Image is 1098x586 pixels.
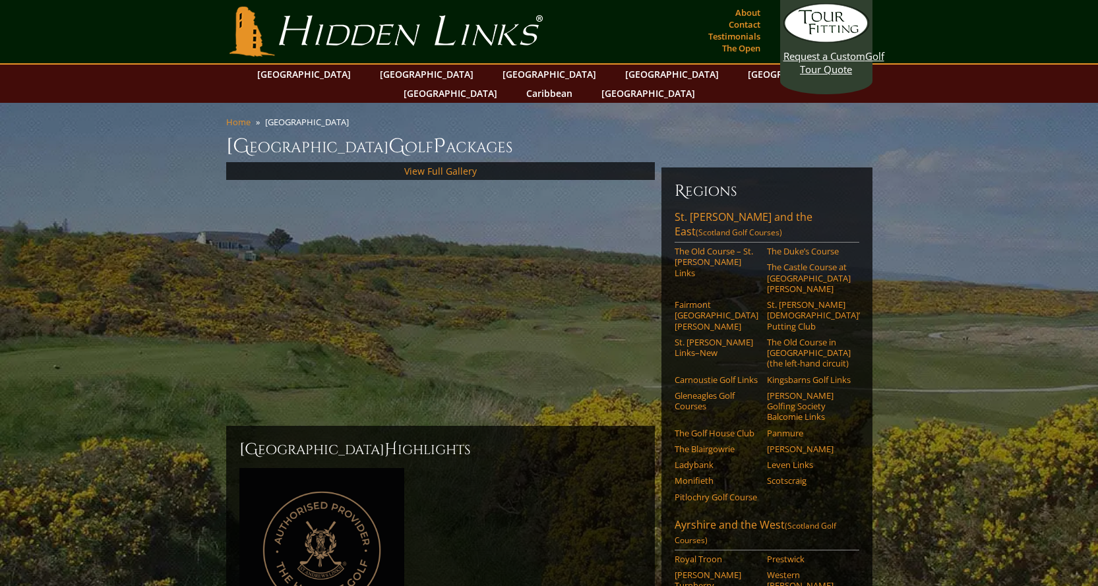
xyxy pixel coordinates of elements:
[767,299,851,332] a: St. [PERSON_NAME] [DEMOGRAPHIC_DATA]’ Putting Club
[675,459,758,470] a: Ladybank
[767,554,851,564] a: Prestwick
[767,262,851,294] a: The Castle Course at [GEOGRAPHIC_DATA][PERSON_NAME]
[675,475,758,486] a: Monifieth
[675,517,859,550] a: Ayrshire and the West(Scotland Golf Courses)
[767,428,851,438] a: Panmure
[675,246,758,278] a: The Old Course – St. [PERSON_NAME] Links
[675,210,859,243] a: St. [PERSON_NAME] and the East(Scotland Golf Courses)
[725,15,764,34] a: Contact
[433,133,446,160] span: P
[783,49,865,63] span: Request a Custom
[767,475,851,486] a: Scotscraig
[520,84,579,103] a: Caribbean
[767,390,851,423] a: [PERSON_NAME] Golfing Society Balcomie Links
[675,374,758,385] a: Carnoustie Golf Links
[741,65,848,84] a: [GEOGRAPHIC_DATA]
[783,3,869,76] a: Request a CustomGolf Tour Quote
[265,116,354,128] li: [GEOGRAPHIC_DATA]
[496,65,603,84] a: [GEOGRAPHIC_DATA]
[675,444,758,454] a: The Blairgowrie
[251,65,357,84] a: [GEOGRAPHIC_DATA]
[767,337,851,369] a: The Old Course in [GEOGRAPHIC_DATA] (the left-hand circuit)
[404,165,477,177] a: View Full Gallery
[675,492,758,502] a: Pitlochry Golf Course
[675,554,758,564] a: Royal Troon
[675,299,758,332] a: Fairmont [GEOGRAPHIC_DATA][PERSON_NAME]
[239,439,642,460] h2: [GEOGRAPHIC_DATA] ighlights
[675,390,758,412] a: Gleneagles Golf Courses
[767,444,851,454] a: [PERSON_NAME]
[767,374,851,385] a: Kingsbarns Golf Links
[384,439,398,460] span: H
[619,65,725,84] a: [GEOGRAPHIC_DATA]
[388,133,405,160] span: G
[675,428,758,438] a: The Golf House Club
[705,27,764,45] a: Testimonials
[675,181,859,202] h6: Regions
[595,84,702,103] a: [GEOGRAPHIC_DATA]
[719,39,764,57] a: The Open
[226,116,251,128] a: Home
[767,246,851,256] a: The Duke’s Course
[696,227,782,238] span: (Scotland Golf Courses)
[226,133,872,160] h1: [GEOGRAPHIC_DATA] olf ackages
[767,459,851,470] a: Leven Links
[397,84,504,103] a: [GEOGRAPHIC_DATA]
[675,337,758,359] a: St. [PERSON_NAME] Links–New
[373,65,480,84] a: [GEOGRAPHIC_DATA]
[732,3,764,22] a: About
[675,520,836,546] span: (Scotland Golf Courses)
